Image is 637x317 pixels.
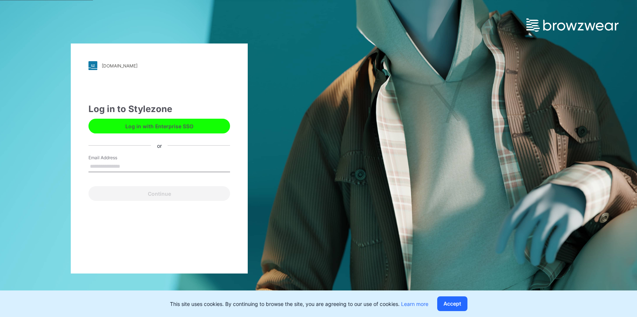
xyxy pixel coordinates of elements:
[437,296,467,311] button: Accept
[88,61,97,70] img: stylezone-logo.562084cfcfab977791bfbf7441f1a819.svg
[88,102,230,116] div: Log in to Stylezone
[526,18,619,32] img: browzwear-logo.e42bd6dac1945053ebaf764b6aa21510.svg
[401,301,428,307] a: Learn more
[151,142,168,149] div: or
[88,154,140,161] label: Email Address
[102,63,138,69] div: [DOMAIN_NAME]
[88,119,230,133] button: Log in with Enterprise SSO
[88,61,230,70] a: [DOMAIN_NAME]
[170,300,428,308] p: This site uses cookies. By continuing to browse the site, you are agreeing to our use of cookies.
